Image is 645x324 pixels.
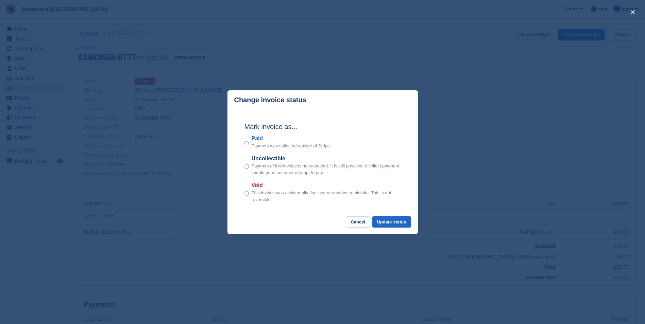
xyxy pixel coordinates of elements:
p: This invoice was accidentally finalised or contains a mistake. This is not reversible. [252,190,401,203]
button: close [627,7,638,18]
label: Uncollectible [252,155,401,163]
button: Update status [372,216,411,228]
label: Void [252,181,401,190]
p: Payment was collected outside of Stripe. [252,143,331,149]
p: Payment of this invoice is not expected. It is still possible to collect payment should your cust... [252,163,401,176]
h2: Mark invoice as... [244,122,401,132]
p: Change invoice status [234,96,306,104]
button: Cancel [346,216,370,228]
label: Paid [252,134,331,143]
